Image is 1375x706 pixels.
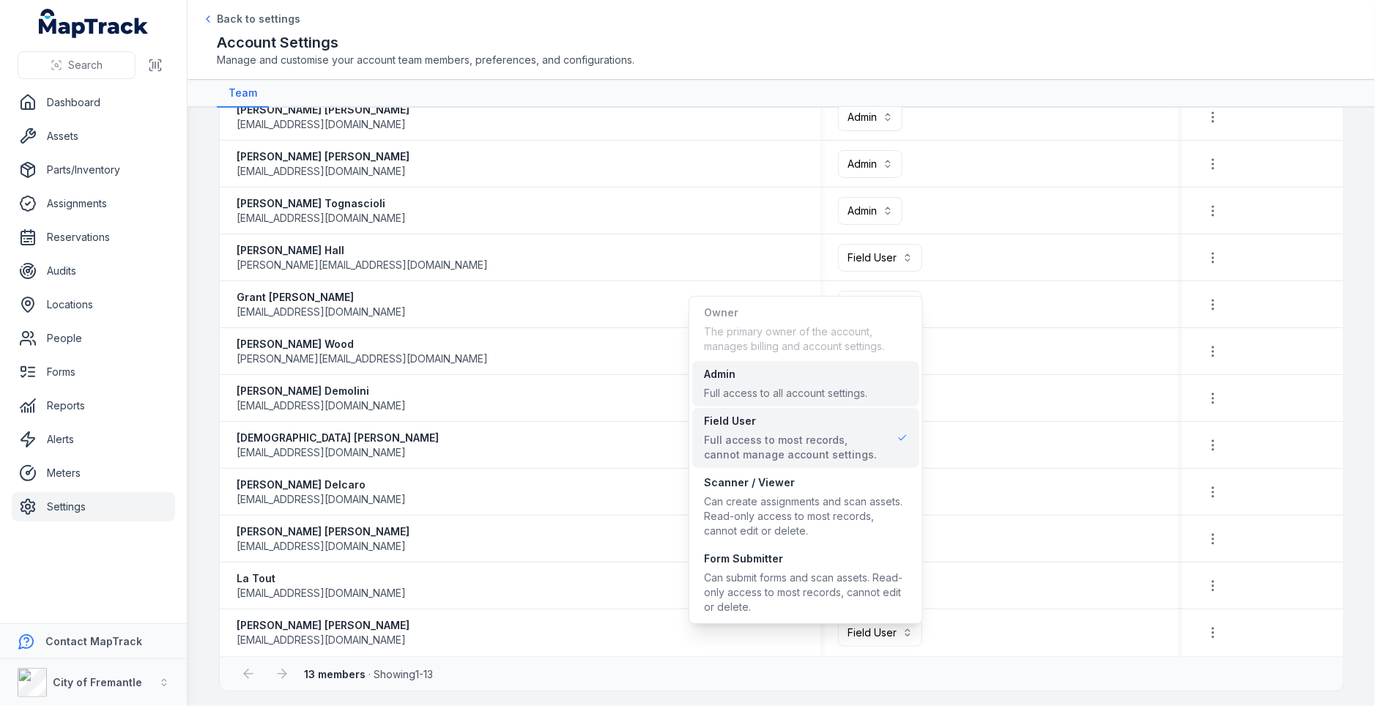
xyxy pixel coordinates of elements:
div: Full access to all account settings. [704,386,867,401]
div: Field User [704,414,886,428]
div: Scanner / Viewer [704,475,908,490]
div: Can submit forms and scan assets. Read-only access to most records, cannot edit or delete. [704,571,908,614]
div: Admin [704,367,867,382]
div: Field User [689,296,923,624]
button: Field User [838,619,922,647]
div: Owner [704,305,908,320]
div: The primary owner of the account, manages billing and account settings. [704,324,908,354]
div: Full access to most records, cannot manage account settings. [704,433,886,462]
div: Form Submitter [704,551,908,566]
div: Can create assignments and scan assets. Read-only access to most records, cannot edit or delete. [704,494,908,538]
